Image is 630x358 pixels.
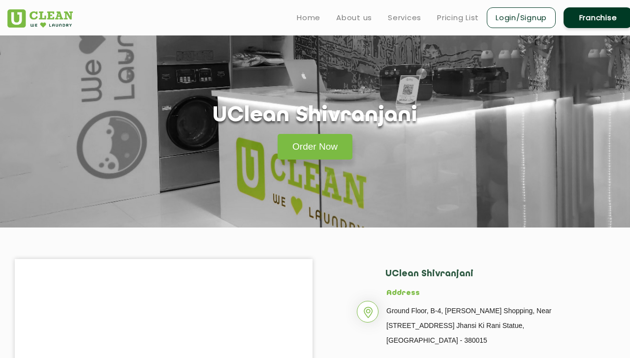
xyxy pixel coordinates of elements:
img: UClean Laundry and Dry Cleaning [7,9,73,28]
a: Order Now [278,134,352,160]
a: Login/Signup [487,7,556,28]
h2: UClean Shivranjani [385,269,596,289]
a: Pricing List [437,12,479,24]
a: About us [336,12,372,24]
p: Ground Floor, B-4, [PERSON_NAME] Shopping, Near [STREET_ADDRESS] Jhansi Ki Rani Statue, [GEOGRAPH... [386,303,596,348]
a: Home [297,12,320,24]
h5: Address [386,289,596,298]
h1: UClean Shivranjani [213,103,417,129]
a: Services [388,12,421,24]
